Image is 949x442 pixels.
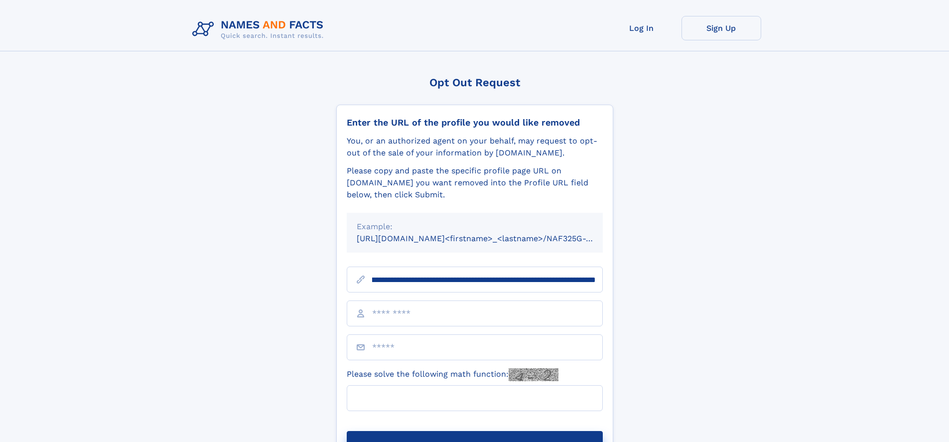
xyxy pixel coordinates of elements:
[336,76,613,89] div: Opt Out Request
[347,117,603,128] div: Enter the URL of the profile you would like removed
[357,234,622,243] small: [URL][DOMAIN_NAME]<firstname>_<lastname>/NAF325G-xxxxxxxx
[357,221,593,233] div: Example:
[681,16,761,40] a: Sign Up
[188,16,332,43] img: Logo Names and Facts
[602,16,681,40] a: Log In
[347,165,603,201] div: Please copy and paste the specific profile page URL on [DOMAIN_NAME] you want removed into the Pr...
[347,368,558,381] label: Please solve the following math function:
[347,135,603,159] div: You, or an authorized agent on your behalf, may request to opt-out of the sale of your informatio...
